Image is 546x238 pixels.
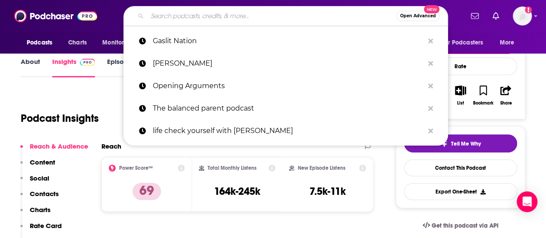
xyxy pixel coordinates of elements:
button: Charts [20,206,50,222]
button: List [449,80,472,111]
span: Charts [68,37,87,49]
a: Episodes582 [107,57,150,77]
button: open menu [96,35,144,51]
div: Open Intercom Messenger [517,191,537,212]
h1: Podcast Insights [21,112,99,125]
button: Share [495,80,517,111]
p: Reach & Audience [30,142,88,150]
img: Podchaser - Follow, Share and Rate Podcasts [14,8,97,24]
span: More [500,37,514,49]
img: User Profile [513,6,532,25]
a: InsightsPodchaser Pro [52,57,95,77]
p: Rate Card [30,222,62,230]
a: Contact This Podcast [404,159,517,176]
p: Content [30,158,55,166]
button: Contacts [20,190,59,206]
div: Rate [404,57,517,75]
a: About [21,57,40,77]
span: Open Advanced [400,14,436,18]
a: life check yourself with [PERSON_NAME] [123,120,448,142]
img: Podchaser Pro [80,59,95,66]
p: Social [30,174,49,182]
div: List [457,101,464,106]
button: Reach & Audience [20,142,88,158]
span: Monitoring [102,37,133,49]
a: [PERSON_NAME] [123,52,448,75]
button: open menu [494,35,525,51]
p: Danielle Robay [153,52,424,75]
button: tell me why sparkleTell Me Why [404,134,517,152]
h2: Total Monthly Listens [208,165,256,171]
p: Opening Arguments [153,75,424,97]
a: Show notifications dropdown [467,9,482,23]
p: Charts [30,206,50,214]
button: open menu [436,35,496,51]
input: Search podcasts, credits, & more... [147,9,396,23]
svg: Add a profile image [525,6,532,13]
button: Open AdvancedNew [396,11,440,21]
div: Bookmark [473,101,493,106]
span: New [424,5,439,13]
div: Share [500,101,511,106]
span: For Podcasters [442,37,483,49]
button: Export One-Sheet [404,183,517,200]
span: Logged in as AtriaBooks [513,6,532,25]
div: Search podcasts, credits, & more... [123,6,448,26]
h2: New Episode Listens [298,165,345,171]
img: tell me why sparkle [441,140,448,147]
h3: 164k-245k [214,185,260,198]
a: Show notifications dropdown [489,9,502,23]
button: open menu [21,35,63,51]
h2: Reach [101,142,121,150]
p: The balanced parent podcast [153,97,424,120]
a: Opening Arguments [123,75,448,97]
h2: Power Score™ [119,165,153,171]
a: Get this podcast via API [416,215,505,236]
span: Get this podcast via API [432,222,499,229]
button: Rate Card [20,222,62,238]
p: Gaslit Nation [153,30,424,52]
a: Charts [63,35,92,51]
p: Contacts [30,190,59,198]
button: Content [20,158,55,174]
button: Social [20,174,49,190]
h3: 7.5k-11k [309,185,346,198]
span: Podcasts [27,37,52,49]
a: The balanced parent podcast [123,97,448,120]
p: life check yourself with marni battista [153,120,424,142]
span: Tell Me Why [451,140,481,147]
a: Gaslit Nation [123,30,448,52]
p: 69 [133,183,161,200]
button: Show profile menu [513,6,532,25]
button: Bookmark [472,80,494,111]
